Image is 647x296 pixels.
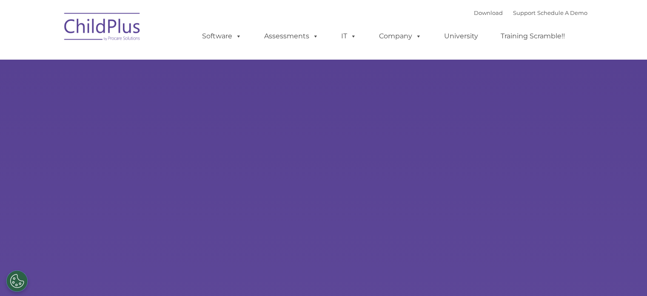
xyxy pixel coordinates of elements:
a: Assessments [256,28,327,45]
button: Cookies Settings [6,270,28,292]
a: Download [474,9,503,16]
a: Company [371,28,430,45]
a: Software [194,28,250,45]
a: Schedule A Demo [537,9,587,16]
a: IT [333,28,365,45]
img: ChildPlus by Procare Solutions [60,7,145,49]
font: | [474,9,587,16]
a: Support [513,9,536,16]
a: Training Scramble!! [492,28,573,45]
a: University [436,28,487,45]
